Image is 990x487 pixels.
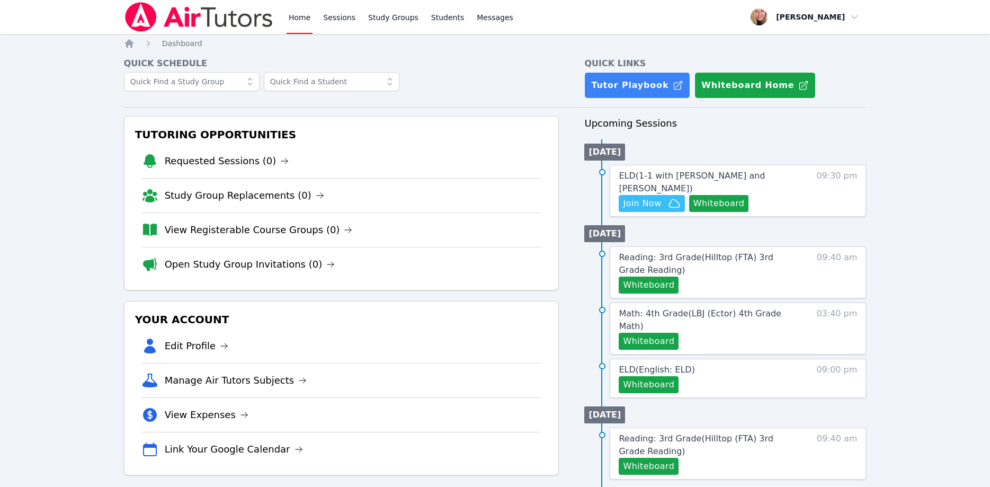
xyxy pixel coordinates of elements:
[584,72,690,99] a: Tutor Playbook
[264,72,399,91] input: Quick Find a Student
[133,125,550,144] h3: Tutoring Opportunities
[124,2,274,32] img: Air Tutors
[619,458,679,475] button: Whiteboard
[816,170,857,212] span: 09:30 pm
[162,39,202,48] span: Dashboard
[619,252,773,275] span: Reading: 3rd Grade ( Hilltop (FTA) 3rd Grade Reading )
[619,365,694,375] span: ELD ( English: ELD )
[584,225,625,242] li: [DATE]
[584,406,625,423] li: [DATE]
[816,364,857,393] span: 09:00 pm
[584,57,866,70] h4: Quick Links
[619,277,679,294] button: Whiteboard
[165,188,324,203] a: Study Group Replacements (0)
[165,442,303,457] a: Link Your Google Calendar
[619,308,781,331] span: Math: 4th Grade ( LBJ (Ector) 4th Grade Math )
[619,364,694,376] a: ELD(English: ELD)
[689,195,749,212] button: Whiteboard
[619,171,765,193] span: ELD ( 1-1 with [PERSON_NAME] and [PERSON_NAME] )
[165,257,335,272] a: Open Study Group Invitations (0)
[133,310,550,329] h3: Your Account
[162,38,202,49] a: Dashboard
[165,373,307,388] a: Manage Air Tutors Subjects
[165,223,353,237] a: View Registerable Course Groups (0)
[816,307,857,350] span: 03:40 pm
[619,376,679,393] button: Whiteboard
[124,57,559,70] h4: Quick Schedule
[619,307,797,333] a: Math: 4th Grade(LBJ (Ector) 4th Grade Math)
[124,38,867,49] nav: Breadcrumb
[619,195,684,212] button: Join Now
[619,251,797,277] a: Reading: 3rd Grade(Hilltop (FTA) 3rd Grade Reading)
[584,116,866,131] h3: Upcoming Sessions
[165,339,229,353] a: Edit Profile
[694,72,816,99] button: Whiteboard Home
[584,144,625,161] li: [DATE]
[817,432,858,475] span: 09:40 am
[165,154,289,169] a: Requested Sessions (0)
[623,197,661,210] span: Join Now
[619,432,797,458] a: Reading: 3rd Grade(Hilltop (FTA) 3rd Grade Reading)
[619,433,773,456] span: Reading: 3rd Grade ( Hilltop (FTA) 3rd Grade Reading )
[165,408,248,422] a: View Expenses
[477,12,513,23] span: Messages
[124,72,260,91] input: Quick Find a Study Group
[619,333,679,350] button: Whiteboard
[817,251,858,294] span: 09:40 am
[619,170,797,195] a: ELD(1-1 with [PERSON_NAME] and [PERSON_NAME])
